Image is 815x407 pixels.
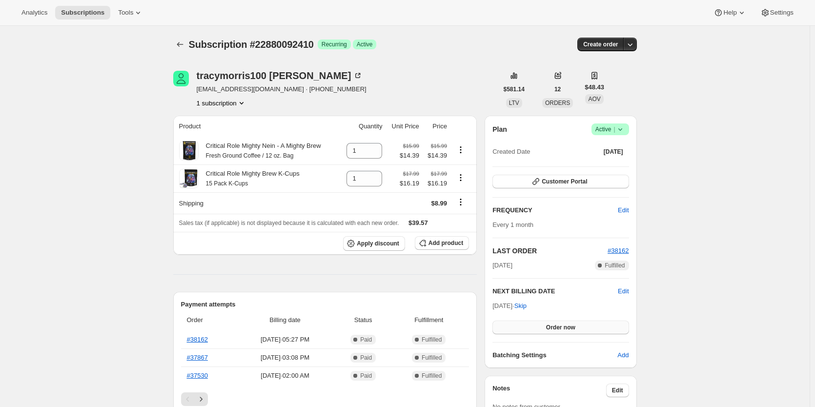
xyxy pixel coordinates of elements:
span: Paid [360,372,372,380]
th: Shipping [173,192,340,214]
button: Edit [618,286,629,296]
h6: Batching Settings [492,350,617,360]
button: Skip [509,298,532,314]
span: $581.14 [504,85,525,93]
span: Skip [514,301,527,311]
button: Analytics [16,6,53,20]
span: Active [357,41,373,48]
div: Critical Role Mighty Brew K-Cups [199,169,300,188]
th: Product [173,116,340,137]
button: Product actions [197,98,246,108]
span: Created Date [492,147,530,157]
span: $14.39 [400,151,419,161]
span: Settings [770,9,794,17]
span: Help [723,9,736,17]
button: Settings [754,6,799,20]
span: Sales tax (if applicable) is not displayed because it is calculated with each new order. [179,220,399,226]
small: $17.99 [403,171,419,177]
span: Fulfillment [394,315,463,325]
span: 12 [554,85,561,93]
button: Subscriptions [173,38,187,51]
span: [DATE] [492,261,512,270]
h2: Plan [492,124,507,134]
span: Fulfilled [605,262,625,269]
span: #38162 [608,247,629,254]
span: [DATE] [604,148,623,156]
button: Shipping actions [453,197,469,207]
button: Add [611,347,634,363]
span: $16.19 [400,179,419,188]
button: Add product [415,236,469,250]
th: Order [181,309,236,331]
th: Quantity [340,116,386,137]
span: Apply discount [357,240,399,247]
th: Price [422,116,450,137]
span: $39.57 [408,219,428,226]
span: $16.19 [425,179,447,188]
span: [DATE] · 02:00 AM [238,371,332,381]
a: #37867 [187,354,208,361]
span: [DATE] · 03:08 PM [238,353,332,363]
span: tracymorris100 Morris [173,71,189,86]
button: #38162 [608,246,629,256]
div: tracymorris100 [PERSON_NAME] [197,71,363,81]
img: product img [179,169,199,188]
span: LTV [509,100,519,106]
span: Fulfilled [422,372,442,380]
span: [DATE] · 05:27 PM [238,335,332,345]
span: Customer Portal [542,178,587,185]
span: Every 1 month [492,221,533,228]
button: Help [708,6,752,20]
span: Status [338,315,388,325]
span: Billing date [238,315,332,325]
button: Order now [492,321,629,334]
span: Fulfilled [422,354,442,362]
button: $581.14 [498,82,530,96]
img: product img [179,141,199,161]
button: Product actions [453,144,469,155]
span: Fulfilled [422,336,442,344]
span: [EMAIL_ADDRESS][DOMAIN_NAME] · [PHONE_NUMBER] [197,84,367,94]
button: Edit [606,384,629,397]
button: Customer Portal [492,175,629,188]
span: AOV [588,96,600,102]
th: Unit Price [385,116,422,137]
span: Paid [360,354,372,362]
span: Active [595,124,625,134]
button: [DATE] [598,145,629,159]
button: Product actions [453,172,469,183]
button: Next [194,392,208,406]
span: Paid [360,336,372,344]
button: Create order [577,38,624,51]
a: #38162 [187,336,208,343]
button: Subscriptions [55,6,110,20]
span: $48.43 [585,82,604,92]
span: Analytics [21,9,47,17]
h2: FREQUENCY [492,205,618,215]
button: Tools [112,6,149,20]
button: Apply discount [343,236,405,251]
span: Recurring [322,41,347,48]
button: Edit [612,203,634,218]
small: Fresh Ground Coffee / 12 oz. Bag [206,152,294,159]
span: Tools [118,9,133,17]
span: [DATE] · [492,302,527,309]
span: $8.99 [431,200,447,207]
span: Order now [546,324,575,331]
small: 15 Pack K-Cups [206,180,248,187]
h2: NEXT BILLING DATE [492,286,618,296]
nav: Pagination [181,392,469,406]
h3: Notes [492,384,606,397]
span: Add [617,350,629,360]
span: Subscriptions [61,9,104,17]
span: Subscription #22880092410 [189,39,314,50]
span: Create order [583,41,618,48]
span: | [613,125,615,133]
h2: Payment attempts [181,300,469,309]
span: Add product [428,239,463,247]
small: $15.99 [431,143,447,149]
small: $15.99 [403,143,419,149]
span: $14.39 [425,151,447,161]
span: ORDERS [545,100,570,106]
